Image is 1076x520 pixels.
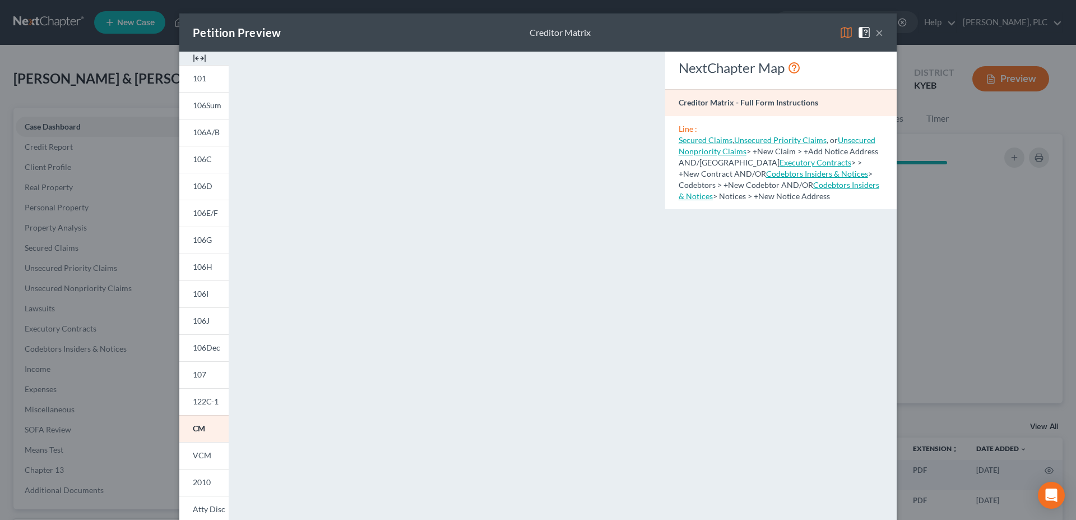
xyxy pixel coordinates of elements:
span: 106Dec [193,343,220,352]
a: 106Sum [179,92,229,119]
span: > Codebtors > +New Codebtor AND/OR [679,169,873,190]
a: 106A/B [179,119,229,146]
span: > +New Claim > +Add Notice Address AND/[GEOGRAPHIC_DATA] [679,135,878,167]
div: NextChapter Map [679,59,883,77]
span: 106D [193,181,212,191]
span: 101 [193,73,206,83]
span: VCM [193,450,211,460]
span: 2010 [193,477,211,487]
span: 106Sum [193,100,221,110]
span: 106J [193,316,210,325]
a: Unsecured Nonpriority Claims [679,135,875,156]
span: 107 [193,370,206,379]
a: 106C [179,146,229,173]
span: 122C-1 [193,397,219,406]
img: help-close-5ba153eb36485ed6c1ea00a893f15db1cb9b99d6cae46e1a8edb6c62d00a1a76.svg [857,26,871,39]
a: 2010 [179,469,229,496]
a: Codebtors Insiders & Notices [766,169,868,178]
span: 106A/B [193,127,220,137]
span: Line : [679,124,697,134]
span: 106C [193,154,212,164]
a: 122C-1 [179,388,229,415]
a: Secured Claims [679,135,732,145]
a: 101 [179,65,229,92]
a: 106I [179,280,229,307]
a: 106H [179,254,229,280]
a: VCM [179,442,229,469]
a: Executory Contracts [780,158,851,167]
span: CM [193,424,205,433]
img: map-eea8200ae884c6f1103ae1953ef3d486a96c86aabb227e865a55264e3737af1f.svg [840,26,853,39]
a: CM [179,415,229,442]
span: , [679,135,734,145]
a: 107 [179,361,229,388]
a: Unsecured Priority Claims [734,135,827,145]
span: > Notices > +New Notice Address [679,180,879,201]
a: 106D [179,173,229,200]
div: Creditor Matrix [530,26,591,39]
a: 106J [179,307,229,334]
a: 106G [179,227,229,254]
div: Petition Preview [193,25,281,40]
span: > > +New Contract AND/OR [679,158,862,178]
span: 106G [193,235,212,245]
span: Atty Disc [193,504,225,514]
button: × [875,26,883,39]
a: 106Dec [179,334,229,361]
span: , or [734,135,838,145]
strong: Creditor Matrix - Full Form Instructions [679,98,818,107]
a: 106E/F [179,200,229,227]
span: 106E/F [193,208,218,218]
a: Codebtors Insiders & Notices [679,180,879,201]
div: Open Intercom Messenger [1038,482,1065,509]
span: 106H [193,262,212,271]
span: 106I [193,289,208,298]
img: expand-e0f6d898513216a626fdd78e52531dac95497ffd26381d4c15ee2fc46db09dca.svg [193,52,206,65]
